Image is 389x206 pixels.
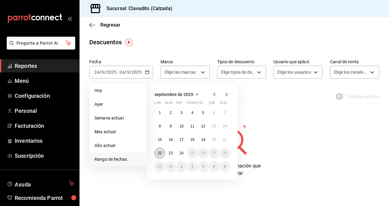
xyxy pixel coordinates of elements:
button: 3 de septiembre de 2025 [176,107,187,118]
button: 24 de septiembre de 2025 [176,148,187,159]
button: 23 de septiembre de 2025 [165,148,176,159]
span: Mes actual [94,129,142,135]
button: 22 de septiembre de 2025 [154,148,165,159]
button: 30 de septiembre de 2025 [165,161,176,172]
span: Ayer [94,101,142,108]
button: 21 de septiembre de 2025 [220,134,230,145]
span: Pregunta a Parrot AI [17,40,66,46]
button: 5 de octubre de 2025 [220,161,230,172]
span: Regresar [100,22,120,28]
abbr: sábado [209,101,215,107]
span: / [130,70,132,75]
button: 3 de octubre de 2025 [198,161,209,172]
abbr: 5 de septiembre de 2025 [202,111,204,115]
abbr: 15 de septiembre de 2025 [158,138,162,142]
abbr: 27 de septiembre de 2025 [212,151,216,155]
input: ---- [106,70,117,75]
span: Elige los canales de venta [334,69,368,75]
button: open_drawer_menu [67,16,72,21]
abbr: lunes [154,101,161,107]
button: 10 de septiembre de 2025 [176,121,187,132]
button: 9 de septiembre de 2025 [165,121,176,132]
abbr: 26 de septiembre de 2025 [201,151,205,155]
abbr: jueves [187,101,223,107]
abbr: 18 de septiembre de 2025 [190,138,194,142]
span: Elige los usuarios [277,69,311,75]
button: 5 de septiembre de 2025 [198,107,209,118]
button: 15 de septiembre de 2025 [154,134,165,145]
abbr: viernes [198,101,203,107]
abbr: 4 de septiembre de 2025 [191,111,194,115]
span: Elige tipos de descuento [221,69,255,75]
button: 12 de septiembre de 2025 [198,121,209,132]
abbr: 3 de septiembre de 2025 [180,111,183,115]
button: 8 de septiembre de 2025 [154,121,165,132]
abbr: 17 de septiembre de 2025 [180,138,183,142]
abbr: domingo [220,101,227,107]
label: Tipos de descuento [217,60,266,64]
span: Elige las marcas [165,69,196,75]
abbr: 12 de septiembre de 2025 [201,124,205,128]
button: 1 de septiembre de 2025 [154,107,165,118]
abbr: 7 de septiembre de 2025 [224,111,226,115]
label: Usuario que aplicó [273,60,323,64]
button: 29 de septiembre de 2025 [154,161,165,172]
abbr: 21 de septiembre de 2025 [223,138,227,142]
button: 20 de septiembre de 2025 [209,134,219,145]
abbr: 14 de septiembre de 2025 [223,124,227,128]
button: 26 de septiembre de 2025 [198,148,209,159]
button: 19 de septiembre de 2025 [198,134,209,145]
button: 4 de septiembre de 2025 [187,107,198,118]
abbr: 25 de septiembre de 2025 [190,151,194,155]
span: / [104,70,106,75]
abbr: 2 de septiembre de 2025 [170,111,172,115]
button: 6 de septiembre de 2025 [209,107,219,118]
abbr: 16 de septiembre de 2025 [169,138,172,142]
abbr: 24 de septiembre de 2025 [180,151,183,155]
span: Inventarios [15,137,74,145]
input: ---- [132,70,142,75]
abbr: miércoles [176,101,182,107]
input: -- [94,70,99,75]
span: / [99,70,101,75]
h3: Sucursal: Clavadito (Calzada) [102,5,172,12]
a: Pregunta a Parrot AI [4,44,75,51]
abbr: 1 de septiembre de 2025 [159,111,161,115]
abbr: 23 de septiembre de 2025 [169,151,172,155]
button: 13 de septiembre de 2025 [209,121,219,132]
span: Semana actual [94,115,142,121]
span: Recomienda Parrot [15,194,74,202]
span: Reportes [15,62,74,70]
span: septiembre de 2025 [154,92,193,97]
abbr: 10 de septiembre de 2025 [180,124,183,128]
abbr: 22 de septiembre de 2025 [158,151,162,155]
abbr: 28 de septiembre de 2025 [223,151,227,155]
abbr: 19 de septiembre de 2025 [201,138,205,142]
abbr: 6 de septiembre de 2025 [213,111,215,115]
input: -- [119,70,124,75]
abbr: 4 de octubre de 2025 [213,164,215,169]
button: Tooltip marker [125,39,133,46]
span: Personal [15,107,74,115]
button: 18 de septiembre de 2025 [187,134,198,145]
button: Pregunta a Parrot AI [7,37,75,50]
abbr: 8 de septiembre de 2025 [159,124,161,128]
button: 28 de septiembre de 2025 [220,148,230,159]
span: - [117,70,118,75]
button: 7 de septiembre de 2025 [220,107,230,118]
button: septiembre de 2025 [154,91,201,98]
button: 11 de septiembre de 2025 [187,121,198,132]
button: 14 de septiembre de 2025 [220,121,230,132]
abbr: 1 de octubre de 2025 [180,164,183,169]
abbr: 13 de septiembre de 2025 [212,124,216,128]
label: Marca [161,60,210,64]
button: 25 de septiembre de 2025 [187,148,198,159]
abbr: 5 de octubre de 2025 [224,164,226,169]
span: Hoy [94,87,142,94]
span: Ayuda [15,180,66,187]
span: Suscripción [15,152,74,160]
button: 1 de octubre de 2025 [176,161,187,172]
abbr: 3 de octubre de 2025 [202,164,204,169]
abbr: 2 de octubre de 2025 [191,164,194,169]
button: 2 de septiembre de 2025 [165,107,176,118]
